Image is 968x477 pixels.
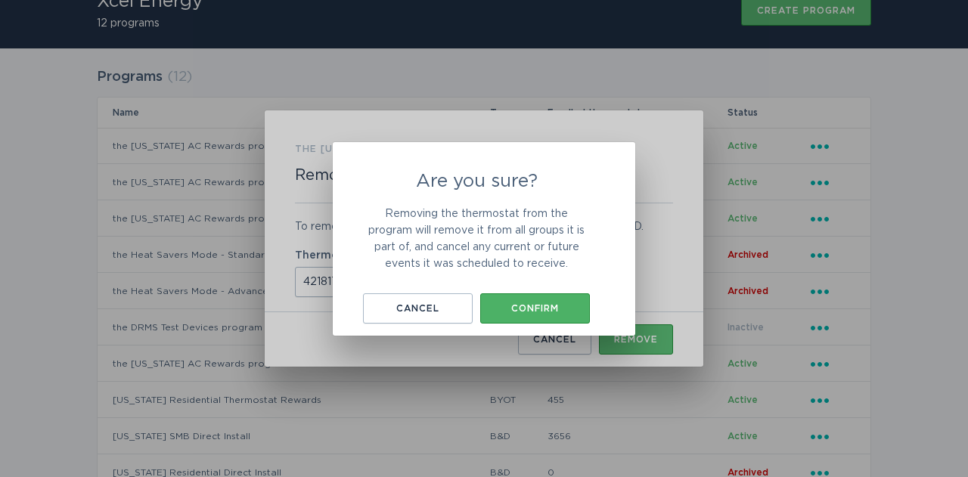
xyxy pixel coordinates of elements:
div: Confirm [488,304,582,313]
div: Are you sure? [333,142,635,336]
div: Cancel [371,304,465,313]
p: Removing the thermostat from the program will remove it from all groups it is part of, and cancel... [363,206,590,272]
button: Cancel [363,293,473,324]
button: Confirm [480,293,590,324]
h2: Are you sure? [363,172,590,190]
